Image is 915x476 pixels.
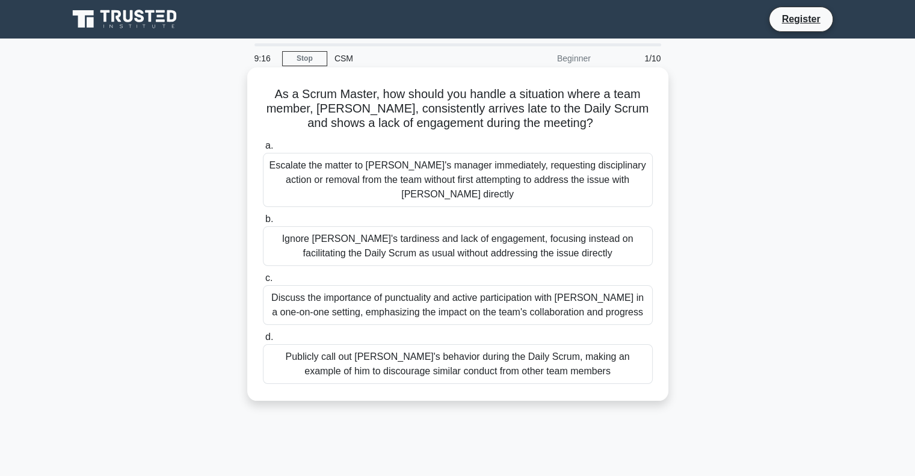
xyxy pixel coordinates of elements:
a: Register [774,11,827,26]
div: Publicly call out [PERSON_NAME]'s behavior during the Daily Scrum, making an example of him to di... [263,344,653,384]
a: Stop [282,51,327,66]
span: b. [265,214,273,224]
h5: As a Scrum Master, how should you handle a situation where a team member, [PERSON_NAME], consiste... [262,87,654,131]
div: CSM [327,46,493,70]
div: Discuss the importance of punctuality and active participation with [PERSON_NAME] in a one-on-one... [263,285,653,325]
div: Ignore [PERSON_NAME]'s tardiness and lack of engagement, focusing instead on facilitating the Dai... [263,226,653,266]
div: Escalate the matter to [PERSON_NAME]'s manager immediately, requesting disciplinary action or rem... [263,153,653,207]
span: d. [265,332,273,342]
div: 9:16 [247,46,282,70]
div: Beginner [493,46,598,70]
span: c. [265,273,273,283]
div: 1/10 [598,46,668,70]
span: a. [265,140,273,150]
